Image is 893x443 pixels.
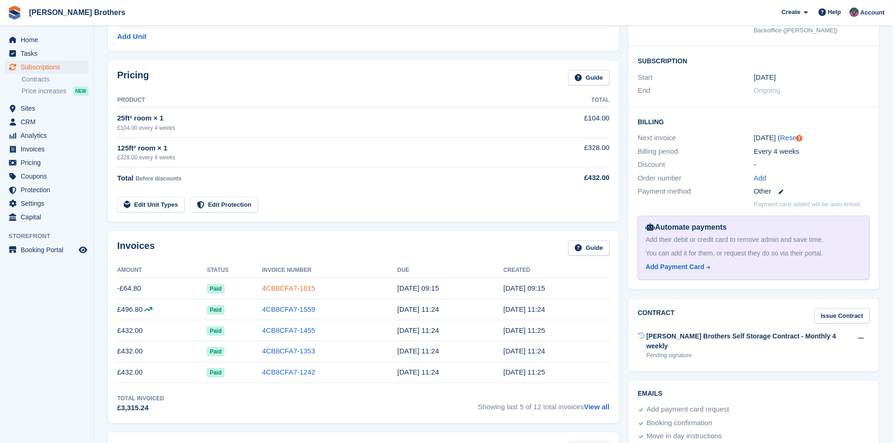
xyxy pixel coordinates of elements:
div: Total Invoiced [117,394,164,403]
time: 2025-09-18 08:15:56 UTC [503,284,545,292]
span: Invoices [21,143,77,156]
a: menu [5,33,89,46]
a: menu [5,129,89,142]
img: stora-icon-8386f47178a22dfd0bd8f6a31ec36ba5ce8667c1dd55bd0f319d3a0aa187defe.svg [8,6,22,20]
time: 2025-09-19 08:15:56 UTC [398,284,439,292]
a: menu [5,115,89,128]
span: Storefront [8,232,93,241]
span: Protection [21,183,77,196]
span: Price increases [22,87,67,96]
div: Start [638,72,753,83]
span: Tasks [21,47,77,60]
div: Other [754,186,870,197]
div: End [638,85,753,96]
div: Automate payments [645,222,862,233]
div: NEW [73,86,89,96]
a: Guide [568,70,609,85]
div: Tooltip anchor [795,134,803,143]
a: menu [5,102,89,115]
span: Sites [21,102,77,115]
time: 2025-06-12 10:25:02 UTC [503,368,545,376]
time: 2025-07-11 10:24:41 UTC [398,347,439,355]
a: Guide [568,240,609,256]
a: Edit Unit Types [117,197,185,212]
div: Move in day instructions [646,431,722,442]
a: 4CB8CFA7-1242 [262,368,315,376]
a: menu [5,170,89,183]
a: [PERSON_NAME] Brothers [25,5,129,20]
div: You can add it for them, or request they do so via their portal. [645,248,862,258]
img: Nick Wright [849,8,859,17]
th: Created [503,263,609,278]
h2: Emails [638,390,870,398]
span: Account [860,8,885,17]
a: 4CB8CFA7-1353 [262,347,315,355]
a: menu [5,47,89,60]
a: menu [5,210,89,224]
a: Edit Protection [190,197,258,212]
time: 2025-09-05 10:24:41 UTC [398,305,439,313]
th: Total [534,93,609,108]
time: 2025-08-08 10:24:41 UTC [398,326,439,334]
span: Paid [207,347,224,356]
span: Paid [207,368,224,377]
td: -£64.80 [117,278,207,299]
td: £104.00 [534,108,609,137]
span: Paid [207,326,224,336]
p: Payment card added will be auto-linked [754,200,860,209]
a: Preview store [77,244,89,255]
h2: Pricing [117,70,149,85]
a: Add Payment Card [645,262,858,272]
a: menu [5,183,89,196]
span: Pricing [21,156,77,169]
div: Pending signature [646,351,853,360]
div: Add Payment Card [645,262,704,272]
span: Booking Portal [21,243,77,256]
span: Coupons [21,170,77,183]
div: Add their debit or credit card to remove admin and save time. [645,235,862,245]
a: 4CB8CFA7-1559 [262,305,315,313]
h2: Contract [638,308,675,323]
a: menu [5,60,89,74]
a: View all [584,403,609,411]
td: £496.80 [117,299,207,320]
div: £328.00 every 4 weeks [117,153,534,162]
td: £432.00 [117,362,207,383]
span: Help [828,8,841,17]
h2: Invoices [117,240,155,256]
span: CRM [21,115,77,128]
time: 2025-09-04 10:24:55 UTC [503,305,545,313]
a: menu [5,243,89,256]
span: Ongoing [754,86,780,94]
div: £3,315.24 [117,403,164,413]
time: 2025-01-21 01:00:00 UTC [754,72,776,83]
span: Subscriptions [21,60,77,74]
div: 25ft² room × 1 [117,113,534,124]
th: Status [207,263,262,278]
th: Invoice Number [262,263,398,278]
th: Amount [117,263,207,278]
span: Analytics [21,129,77,142]
span: Capital [21,210,77,224]
span: Total [117,174,134,182]
time: 2025-06-13 10:24:41 UTC [398,368,439,376]
a: Issue Contract [814,308,870,323]
span: Paid [207,284,224,293]
div: Discount [638,159,753,170]
div: Payment method [638,186,753,197]
div: [DATE] ( ) [754,133,870,143]
h2: Subscription [638,56,870,65]
span: Before discounts [135,175,181,182]
a: 4CB8CFA7-1455 [262,326,315,334]
a: Add [754,173,766,184]
a: menu [5,156,89,169]
td: £328.00 [534,137,609,167]
time: 2025-07-10 10:24:53 UTC [503,347,545,355]
a: menu [5,197,89,210]
a: Contracts [22,75,89,84]
div: Order number [638,173,753,184]
span: Home [21,33,77,46]
div: Every 4 weeks [754,146,870,157]
div: Billing period [638,146,753,157]
div: Add payment card request [646,404,729,415]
